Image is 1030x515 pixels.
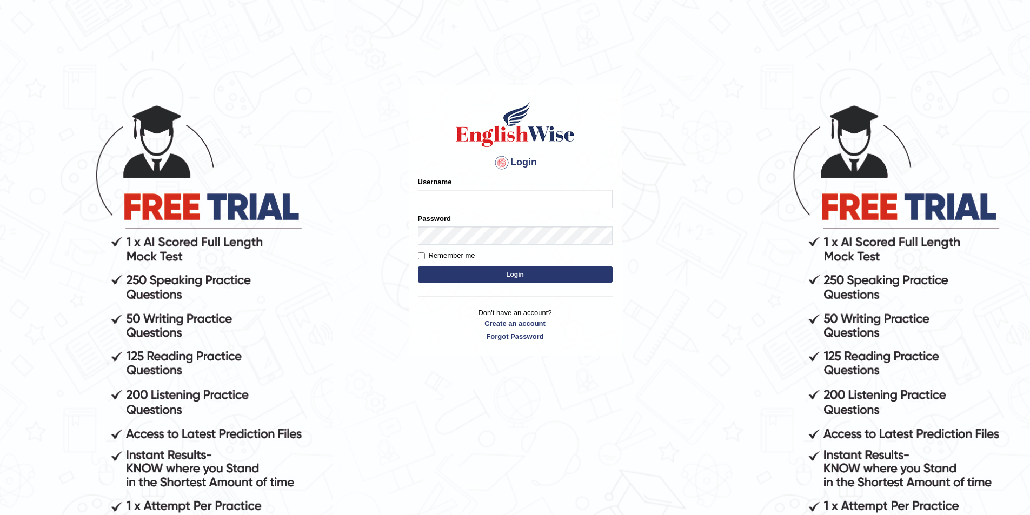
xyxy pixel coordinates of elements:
[418,154,613,171] h4: Login
[418,213,451,224] label: Password
[454,100,577,149] img: Logo of English Wise sign in for intelligent practice with AI
[418,318,613,329] a: Create an account
[418,177,452,187] label: Username
[418,331,613,342] a: Forgot Password
[418,307,613,341] p: Don't have an account?
[418,266,613,283] button: Login
[418,250,475,261] label: Remember me
[418,252,425,259] input: Remember me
